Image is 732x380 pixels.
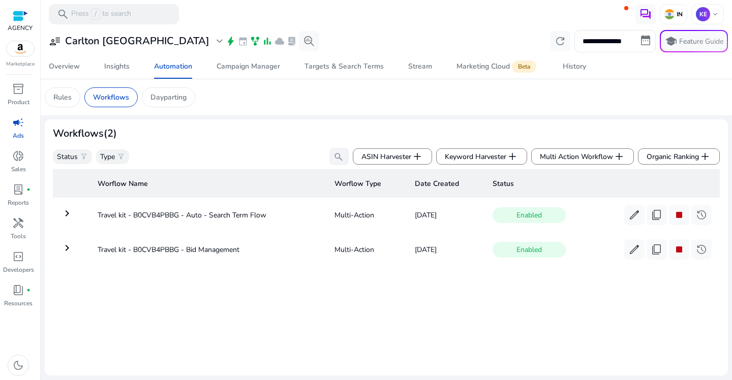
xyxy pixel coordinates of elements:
span: donut_small [12,150,24,162]
p: Sales [11,165,26,174]
button: history [691,239,712,260]
button: search_insights [299,31,319,51]
button: schoolFeature Guide [660,30,728,52]
p: KE [696,7,710,21]
td: Travel kit - B0CVB4PBBG - Bid Management [89,236,326,263]
span: dark_mode [12,359,24,371]
p: Ads [13,131,24,140]
td: Multi-Action [326,202,407,228]
span: fiber_manual_record [26,288,30,292]
span: filter_alt [117,152,125,161]
img: amazon.svg [7,41,34,56]
td: [DATE] [407,202,484,228]
button: history [691,205,712,225]
span: Multi Action Workflow [540,150,625,163]
p: Workflows [93,92,129,103]
p: Press to search [71,9,131,20]
span: / [91,9,100,20]
span: stop [673,243,685,256]
span: campaign [12,116,24,129]
p: Developers [3,265,34,274]
th: Worflow Type [326,169,407,198]
div: Marketing Cloud [456,62,538,71]
p: Marketplace [6,60,35,68]
td: [DATE] [407,236,484,263]
button: edit [624,239,645,260]
h3: Carlton [GEOGRAPHIC_DATA] [65,35,209,47]
td: Multi-Action [326,236,407,263]
span: keyboard_arrow_down [711,10,719,18]
span: bar_chart [262,36,272,46]
p: Feature Guide [679,37,723,47]
span: history [695,209,708,221]
p: Resources [4,299,33,308]
span: bolt [226,36,236,46]
div: Stream [408,63,432,70]
span: content_copy [651,209,663,221]
button: ASIN Harvesteradd [353,148,432,165]
button: stop [669,239,689,260]
p: Dayparting [150,92,187,103]
h3: Workflows (2) [53,128,117,140]
mat-icon: keyboard_arrow_right [61,242,73,254]
span: search [57,8,69,20]
th: Worflow Name [89,169,326,198]
span: code_blocks [12,250,24,263]
button: Organic Rankingadd [638,148,720,165]
span: Enabled [493,242,566,258]
span: add [506,150,518,163]
span: edit [628,243,640,256]
p: AGENCY [8,23,33,33]
span: inventory_2 [12,83,24,95]
span: cloud [274,36,285,46]
span: content_copy [651,243,663,256]
p: Type [100,151,115,162]
span: history [695,243,708,256]
span: lab_profile [12,183,24,196]
span: lab_profile [287,36,297,46]
span: school [665,35,677,47]
button: stop [669,205,689,225]
span: add [613,150,625,163]
span: event [238,36,248,46]
p: Tools [11,232,26,241]
div: Automation [154,63,192,70]
span: filter_alt [80,152,88,161]
span: add [699,150,711,163]
button: content_copy [647,205,667,225]
p: Rules [53,92,72,103]
span: Keyword Harvester [445,150,518,163]
div: History [563,63,586,70]
span: fiber_manual_record [26,187,30,192]
span: Organic Ranking [647,150,711,163]
span: refresh [554,35,566,47]
p: Product [8,98,29,107]
p: IN [675,10,683,18]
div: Targets & Search Terms [304,63,384,70]
button: Keyword Harvesteradd [436,148,527,165]
div: Insights [104,63,130,70]
span: Beta [512,60,536,73]
span: edit [628,209,640,221]
img: in.svg [664,9,675,19]
span: handyman [12,217,24,229]
button: refresh [550,31,570,51]
p: Status [57,151,78,162]
span: ASIN Harvester [361,150,423,163]
span: expand_more [213,35,226,47]
span: search [333,152,344,162]
span: family_history [250,36,260,46]
span: stop [673,209,685,221]
td: Travel kit - B0CVB4PBBG - Auto - Search Term Flow [89,202,326,228]
span: Enabled [493,207,566,223]
button: edit [624,205,645,225]
th: Status [484,169,720,198]
div: Campaign Manager [217,63,280,70]
div: Overview [49,63,80,70]
mat-icon: keyboard_arrow_right [61,207,73,219]
span: book_4 [12,284,24,296]
th: Date Created [407,169,484,198]
button: Multi Action Workflowadd [531,148,634,165]
p: Reports [8,198,29,207]
span: search_insights [303,35,315,47]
